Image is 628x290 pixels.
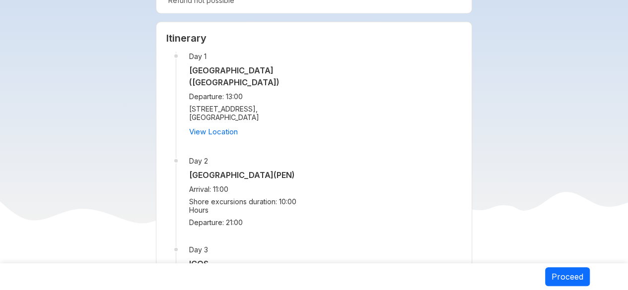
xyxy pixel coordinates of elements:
[189,245,308,254] span: Day 3
[545,267,590,286] button: Proceed
[189,105,308,121] span: [STREET_ADDRESS] , [GEOGRAPHIC_DATA]
[189,52,308,60] span: Day 1
[189,185,308,193] span: Arrival: 11:00
[166,32,462,44] h3: Itinerary
[189,218,308,227] span: Departure: 21:00
[189,197,308,214] span: Shore excursions duration: 10:00 Hours
[189,127,238,136] a: View Location
[189,157,308,165] span: Day 2
[189,169,308,181] h5: [GEOGRAPHIC_DATA] (PEN)
[189,92,308,101] span: Departure: 13:00
[189,64,308,88] h5: [GEOGRAPHIC_DATA] ([GEOGRAPHIC_DATA])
